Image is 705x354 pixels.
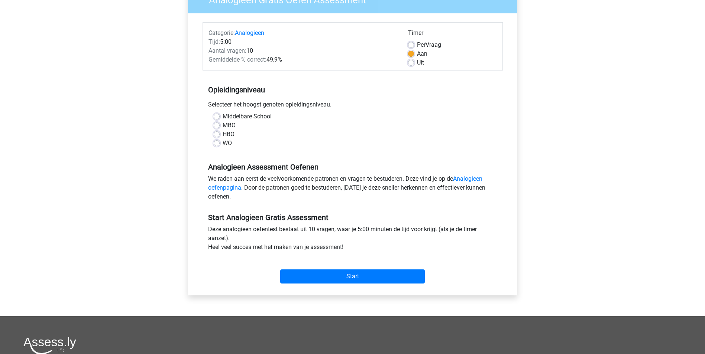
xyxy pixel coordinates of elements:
[417,58,424,67] label: Uit
[223,139,232,148] label: WO
[408,29,497,40] div: Timer
[417,40,441,49] label: Vraag
[203,55,402,64] div: 49,9%
[203,174,503,204] div: We raden aan eerst de veelvoorkomende patronen en vragen te bestuderen. Deze vind je op de . Door...
[208,82,497,97] h5: Opleidingsniveau
[280,269,425,283] input: Start
[417,41,426,48] span: Per
[208,213,497,222] h5: Start Analogieen Gratis Assessment
[208,47,246,54] span: Aantal vragen:
[223,112,272,121] label: Middelbare School
[208,38,220,45] span: Tijd:
[203,225,503,255] div: Deze analogieen oefentest bestaat uit 10 vragen, waar je 5:00 minuten de tijd voor krijgt (als je...
[203,37,402,46] div: 5:00
[203,46,402,55] div: 10
[235,29,264,36] a: Analogieen
[417,49,427,58] label: Aan
[223,121,236,130] label: MBO
[223,130,235,139] label: HBO
[203,100,503,112] div: Selecteer het hoogst genoten opleidingsniveau.
[208,56,266,63] span: Gemiddelde % correct:
[208,163,497,171] h5: Analogieen Assessment Oefenen
[208,29,235,36] span: Categorie:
